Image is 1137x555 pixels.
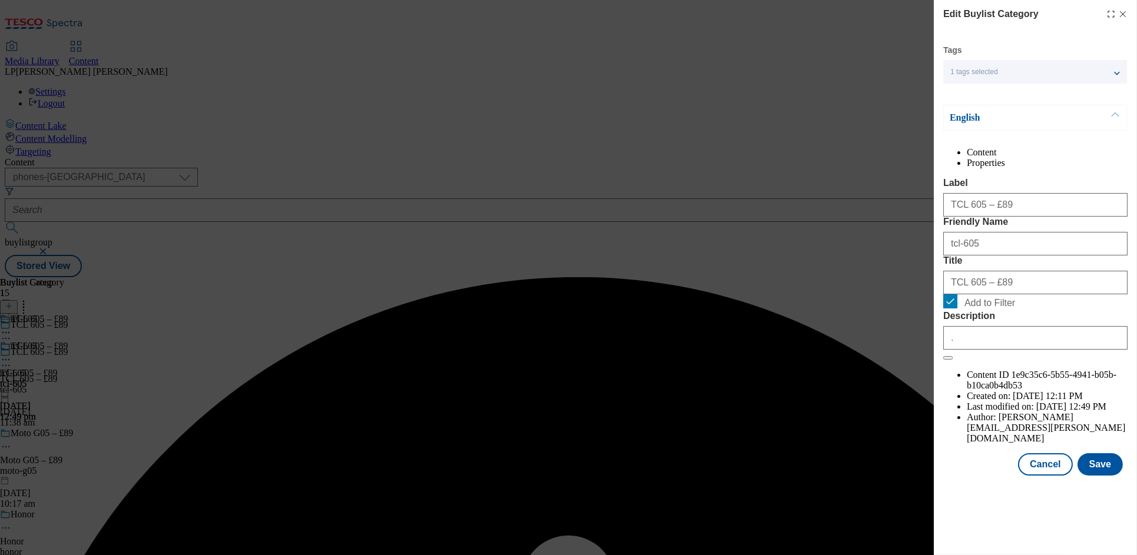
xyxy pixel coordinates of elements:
li: Created on: [967,391,1128,401]
label: Label [943,178,1128,188]
input: Enter Label [943,193,1128,217]
input: Enter Friendly Name [943,232,1128,255]
li: Content ID [967,370,1128,391]
button: Save [1078,453,1123,476]
li: Properties [967,158,1128,168]
h4: Edit Buylist Category [943,7,1039,21]
li: Content [967,147,1128,158]
span: [PERSON_NAME][EMAIL_ADDRESS][PERSON_NAME][DOMAIN_NAME] [967,412,1125,443]
span: [DATE] 12:11 PM [1013,391,1083,401]
li: Author: [967,412,1128,444]
li: Last modified on: [967,401,1128,412]
input: Enter Title [943,271,1128,294]
input: Enter Description [943,326,1128,350]
span: Add to Filter [964,298,1015,308]
span: 1e9c35c6-5b55-4941-b05b-b10ca0b4db53 [967,370,1116,390]
label: Title [943,255,1128,266]
span: [DATE] 12:49 PM [1036,401,1106,411]
p: English [950,112,1073,124]
button: 1 tags selected [943,60,1127,84]
span: 1 tags selected [950,68,998,77]
button: Cancel [1018,453,1072,476]
label: Tags [943,47,962,54]
label: Description [943,311,1128,321]
label: Friendly Name [943,217,1128,227]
